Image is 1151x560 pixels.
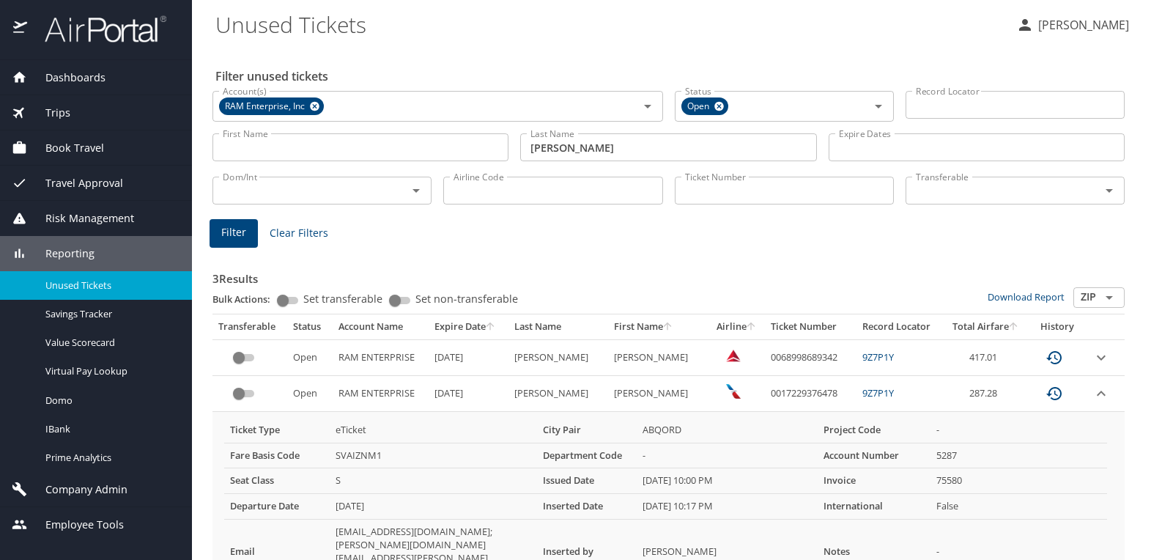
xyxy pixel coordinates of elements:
[330,443,538,468] td: SVAIZNM1
[287,314,333,339] th: Status
[303,294,382,304] span: Set transferable
[27,140,104,156] span: Book Travel
[818,494,930,520] th: International
[218,320,281,334] div: Transferable
[1092,385,1110,402] button: expand row
[27,70,106,86] span: Dashboards
[726,384,741,399] img: American Airlines
[988,290,1065,303] a: Download Report
[287,376,333,412] td: Open
[1099,287,1119,308] button: Open
[868,96,889,117] button: Open
[930,468,1107,494] td: 75580
[45,451,174,465] span: Prime Analytics
[406,180,426,201] button: Open
[45,394,174,408] span: Domo
[1034,16,1129,34] p: [PERSON_NAME]
[608,314,708,339] th: First Name
[1099,180,1119,201] button: Open
[818,418,930,443] th: Project Code
[221,224,246,242] span: Filter
[726,348,741,363] img: Delta Airlines
[930,418,1107,443] td: -
[215,65,1128,88] h2: Filter unused tickets
[27,246,95,262] span: Reporting
[333,339,429,375] td: RAM ENTERPRISE
[219,99,314,114] span: RAM Enterprise, Inc
[45,336,174,350] span: Value Scorecard
[508,339,608,375] td: [PERSON_NAME]
[29,15,166,43] img: airportal-logo.png
[45,364,174,378] span: Virtual Pay Lookup
[270,224,328,243] span: Clear Filters
[637,96,658,117] button: Open
[818,468,930,494] th: Invoice
[429,376,508,412] td: [DATE]
[681,99,718,114] span: Open
[429,314,508,339] th: Expire Date
[224,443,330,468] th: Fare Basis Code
[537,494,637,520] th: Inserted Date
[27,105,70,121] span: Trips
[45,422,174,436] span: IBank
[930,494,1107,520] td: False
[944,339,1029,375] td: 417.01
[537,418,637,443] th: City Pair
[210,219,258,248] button: Filter
[224,494,330,520] th: Departure Date
[27,210,134,226] span: Risk Management
[663,323,673,332] button: sort
[333,314,429,339] th: Account Name
[765,314,856,339] th: Ticket Number
[27,175,123,191] span: Travel Approval
[508,314,608,339] th: Last Name
[637,443,818,468] td: -
[27,482,127,498] span: Company Admin
[818,443,930,468] th: Account Number
[708,314,764,339] th: Airline
[224,468,330,494] th: Seat Class
[333,376,429,412] td: RAM ENTERPRISE
[637,468,818,494] td: [DATE] 10:00 PM
[429,339,508,375] td: [DATE]
[862,386,894,399] a: 9Z7P1Y
[27,517,124,533] span: Employee Tools
[224,418,330,443] th: Ticket Type
[45,279,174,292] span: Unused Tickets
[330,494,538,520] td: [DATE]
[862,350,894,364] a: 9Z7P1Y
[486,323,496,332] button: sort
[219,97,324,115] div: RAM Enterprise, Inc
[1010,12,1135,38] button: [PERSON_NAME]
[264,220,334,247] button: Clear Filters
[608,339,708,375] td: [PERSON_NAME]
[944,376,1029,412] td: 287.28
[330,418,538,443] td: eTicket
[215,1,1004,47] h1: Unused Tickets
[45,307,174,321] span: Savings Tracker
[1029,314,1086,339] th: History
[537,443,637,468] th: Department Code
[330,468,538,494] td: S
[944,314,1029,339] th: Total Airfare
[415,294,518,304] span: Set non-transferable
[13,15,29,43] img: icon-airportal.png
[212,292,282,306] p: Bulk Actions:
[287,339,333,375] td: Open
[212,262,1125,287] h3: 3 Results
[681,97,728,115] div: Open
[747,323,757,332] button: sort
[508,376,608,412] td: [PERSON_NAME]
[765,339,856,375] td: 0068998689342
[637,418,818,443] td: ABQORD
[930,443,1107,468] td: 5287
[856,314,944,339] th: Record Locator
[537,468,637,494] th: Issued Date
[1009,323,1019,332] button: sort
[765,376,856,412] td: 0017229376478
[637,494,818,520] td: [DATE] 10:17 PM
[1092,349,1110,366] button: expand row
[608,376,708,412] td: [PERSON_NAME]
